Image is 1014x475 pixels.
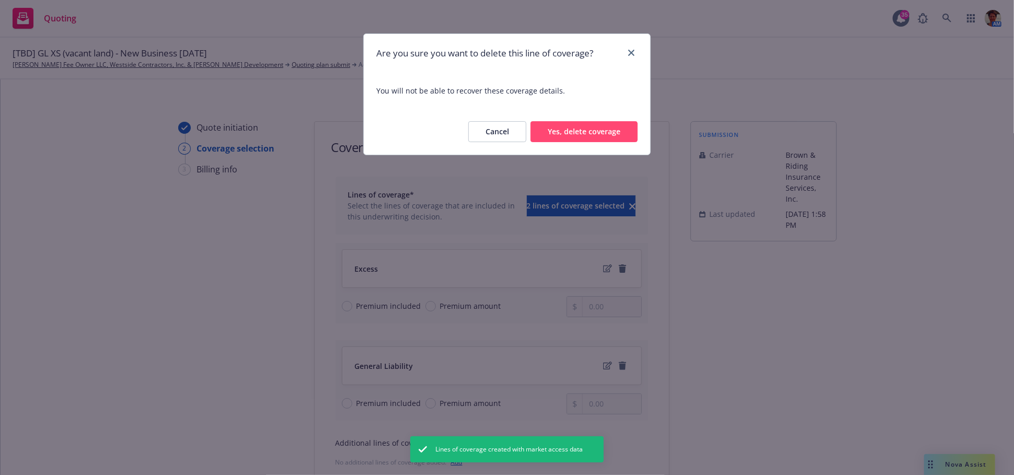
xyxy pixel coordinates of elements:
span: You will not be able to recover these coverage details. [364,73,650,109]
a: close [625,47,638,59]
button: Cancel [468,121,526,142]
h1: Are you sure you want to delete this line of coverage? [376,47,593,60]
button: Yes, delete coverage [531,121,638,142]
span: Lines of coverage created with market access data [435,445,583,454]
